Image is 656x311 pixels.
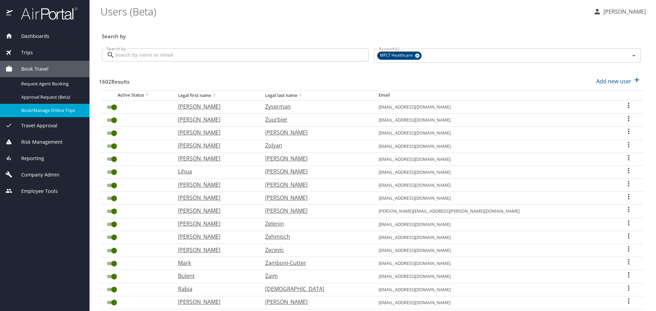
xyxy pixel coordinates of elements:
[178,246,251,254] p: [PERSON_NAME]
[13,187,58,195] span: Employee Tools
[178,207,251,215] p: [PERSON_NAME]
[265,141,365,150] p: Zolyan
[265,272,365,280] p: Zaim
[265,246,365,254] p: Zecevic
[21,107,81,114] span: Book/Manage Online Trips
[178,128,251,137] p: [PERSON_NAME]
[265,285,365,293] p: [DEMOGRAPHIC_DATA]
[377,52,417,59] span: MPLT Healthcare
[265,232,365,241] p: Zehmisch
[13,122,57,129] span: Travel Approval
[373,166,614,179] td: [EMAIL_ADDRESS][DOMAIN_NAME]
[373,257,614,270] td: [EMAIL_ADDRESS][DOMAIN_NAME]
[178,272,251,280] p: Bulent
[178,298,251,306] p: [PERSON_NAME]
[373,192,614,205] td: [EMAIL_ADDRESS][DOMAIN_NAME]
[265,259,365,267] p: Zamboni-Cutter
[6,7,13,20] img: icon-airportal.png
[265,154,365,162] p: [PERSON_NAME]
[178,259,251,267] p: Mark
[178,167,251,175] p: Lihua
[99,90,173,100] th: Active Status
[115,48,369,61] input: Search by name or email
[373,244,614,257] td: [EMAIL_ADDRESS][DOMAIN_NAME]
[13,171,59,179] span: Company Admin
[373,231,614,244] td: [EMAIL_ADDRESS][DOMAIN_NAME]
[102,28,641,40] h3: Search by
[265,167,365,175] p: [PERSON_NAME]
[373,100,614,113] td: [EMAIL_ADDRESS][DOMAIN_NAME]
[373,270,614,283] td: [EMAIL_ADDRESS][DOMAIN_NAME]
[297,93,304,99] button: sort
[377,52,422,60] div: MPLT Healthcare
[211,93,218,99] button: sort
[601,8,646,16] p: [PERSON_NAME]
[144,92,151,99] button: sort
[265,181,365,189] p: [PERSON_NAME]
[178,232,251,241] p: [PERSON_NAME]
[373,218,614,231] td: [EMAIL_ADDRESS][DOMAIN_NAME]
[373,296,614,309] td: [EMAIL_ADDRESS][DOMAIN_NAME]
[373,114,614,127] td: [EMAIL_ADDRESS][DOMAIN_NAME]
[178,141,251,150] p: [PERSON_NAME]
[373,179,614,192] td: [EMAIL_ADDRESS][DOMAIN_NAME]
[21,94,81,100] span: Approval Request (Beta)
[373,127,614,140] td: [EMAIL_ADDRESS][DOMAIN_NAME]
[373,205,614,218] td: [PERSON_NAME][EMAIL_ADDRESS][PERSON_NAME][DOMAIN_NAME]
[178,115,251,124] p: [PERSON_NAME]
[265,102,365,111] p: Zyserman
[21,81,81,87] span: Request Agent Booking
[373,153,614,166] td: [EMAIL_ADDRESS][DOMAIN_NAME]
[178,102,251,111] p: [PERSON_NAME]
[13,138,63,146] span: Risk Management
[260,90,373,100] th: Legal last name
[629,51,639,60] button: Open
[13,49,33,56] span: Trips
[13,65,49,73] span: Book Travel
[100,1,588,22] h1: Users (Beta)
[13,7,78,20] img: airportal-logo.png
[178,194,251,202] p: [PERSON_NAME]
[178,181,251,189] p: [PERSON_NAME]
[590,5,648,18] button: [PERSON_NAME]
[99,74,129,86] h3: 1602 Results
[373,140,614,153] td: [EMAIL_ADDRESS][DOMAIN_NAME]
[373,90,614,100] th: Email
[178,285,251,293] p: Rabia
[265,220,365,228] p: Zelenin
[373,283,614,296] td: [EMAIL_ADDRESS][DOMAIN_NAME]
[265,194,365,202] p: [PERSON_NAME]
[178,154,251,162] p: [PERSON_NAME]
[265,298,365,306] p: [PERSON_NAME]
[265,115,365,124] p: Zuurbier
[265,207,365,215] p: [PERSON_NAME]
[13,32,49,40] span: Dashboards
[13,155,44,162] span: Reporting
[593,74,644,89] button: Add new user
[596,77,631,85] p: Add new user
[265,128,365,137] p: [PERSON_NAME]
[178,220,251,228] p: [PERSON_NAME]
[173,90,260,100] th: Legal first name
